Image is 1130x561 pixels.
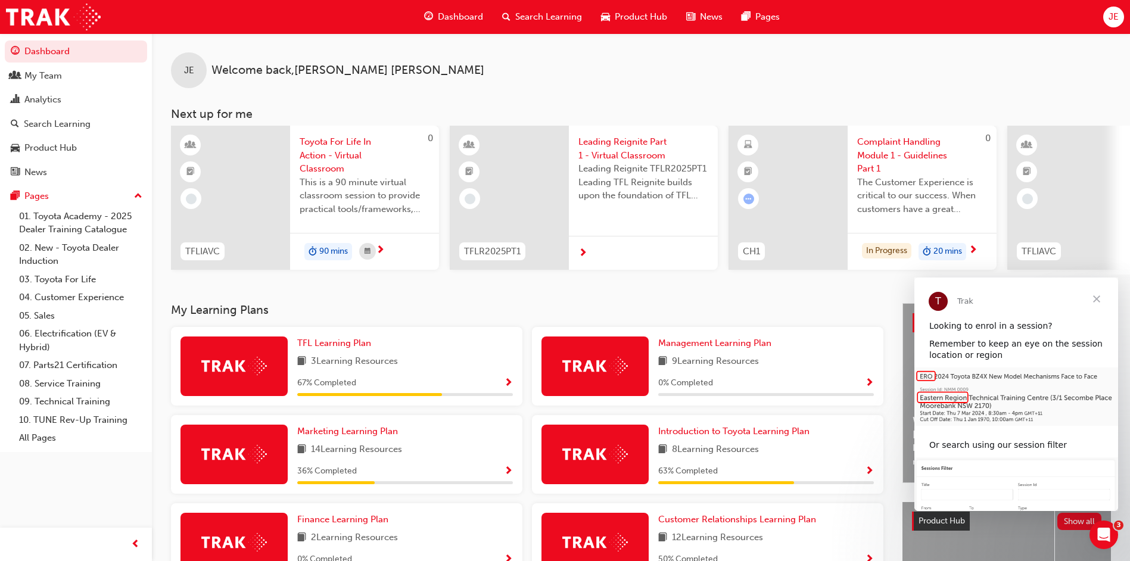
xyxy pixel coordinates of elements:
[658,425,814,438] a: Introduction to Toyota Learning Plan
[912,512,1101,531] a: Product HubShow all
[865,464,874,479] button: Show Progress
[201,357,267,375] img: Trak
[319,245,348,258] span: 90 mins
[14,356,147,375] a: 07. Parts21 Certification
[14,207,147,239] a: 01. Toyota Academy - 2025 Dealer Training Catalogue
[5,38,147,185] button: DashboardMy TeamAnalyticsSearch LearningProduct HubNews
[297,354,306,369] span: book-icon
[6,4,101,30] img: Trak
[186,194,197,204] span: learningRecordVerb_NONE-icon
[592,5,677,29] a: car-iconProduct Hub
[297,338,371,348] span: TFL Learning Plan
[658,426,810,437] span: Introduction to Toyota Learning Plan
[504,378,513,389] span: Show Progress
[865,376,874,391] button: Show Progress
[615,10,667,24] span: Product Hub
[1022,245,1056,258] span: TFLIAVC
[913,441,1101,468] span: Revolutionise the way you access and manage your learning resources.
[464,245,521,258] span: TFLR2025PT1
[732,5,789,29] a: pages-iconPages
[24,93,61,107] div: Analytics
[11,46,20,57] span: guage-icon
[1103,7,1124,27] button: JE
[658,376,713,390] span: 0 % Completed
[171,303,883,317] h3: My Learning Plans
[578,135,708,162] span: Leading Reignite Part 1 - Virtual Classroom
[211,64,484,77] span: Welcome back , [PERSON_NAME] [PERSON_NAME]
[311,531,398,546] span: 2 Learning Resources
[1057,513,1102,530] button: Show all
[201,445,267,463] img: Trak
[1023,164,1031,180] span: booktick-icon
[1109,10,1119,24] span: JE
[744,138,752,153] span: learningResourceType_ELEARNING-icon
[913,313,1101,332] a: Latest NewsShow all
[504,466,513,477] span: Show Progress
[985,133,991,144] span: 0
[933,245,962,258] span: 20 mins
[919,516,965,526] span: Product Hub
[562,533,628,551] img: Trak
[743,194,754,204] span: learningRecordVerb_ATTEMPT-icon
[562,445,628,463] img: Trak
[658,531,667,546] span: book-icon
[658,442,667,457] span: book-icon
[297,465,357,478] span: 36 % Completed
[865,378,874,389] span: Show Progress
[578,162,708,202] span: Leading Reignite TFLR2025PT1 Leading TFL Reignite builds upon the foundation of TFL Reignite, rea...
[438,10,483,24] span: Dashboard
[755,10,780,24] span: Pages
[677,5,732,29] a: news-iconNews
[601,10,610,24] span: car-icon
[11,95,20,105] span: chart-icon
[428,133,433,144] span: 0
[14,270,147,289] a: 03. Toyota For Life
[658,338,771,348] span: Management Learning Plan
[504,376,513,391] button: Show Progress
[914,278,1118,511] iframe: Intercom live chat message
[11,143,20,154] span: car-icon
[502,10,510,24] span: search-icon
[201,533,267,551] img: Trak
[729,126,997,270] a: 0CH1Complaint Handling Module 1 - Guidelines Part 1The Customer Experience is critical to our suc...
[311,442,402,457] span: 14 Learning Resources
[465,138,474,153] span: learningResourceType_INSTRUCTOR_LED-icon
[24,189,49,203] div: Pages
[14,325,147,356] a: 06. Electrification (EV & Hybrid)
[515,10,582,24] span: Search Learning
[424,10,433,24] span: guage-icon
[297,531,306,546] span: book-icon
[658,465,718,478] span: 63 % Completed
[5,113,147,135] a: Search Learning
[969,245,978,256] span: next-icon
[672,442,759,457] span: 8 Learning Resources
[311,354,398,369] span: 3 Learning Resources
[14,239,147,270] a: 02. New - Toyota Dealer Induction
[1089,521,1118,549] iframe: Intercom live chat
[865,466,874,477] span: Show Progress
[309,244,317,260] span: duration-icon
[5,40,147,63] a: Dashboard
[5,89,147,111] a: Analytics
[672,354,759,369] span: 9 Learning Resources
[24,69,62,83] div: My Team
[14,288,147,307] a: 04. Customer Experience
[913,414,1101,441] span: Welcome to your new Training Resource Centre
[300,135,429,176] span: Toyota For Life In Action - Virtual Classroom
[11,71,20,82] span: people-icon
[5,137,147,159] a: Product Hub
[1114,521,1123,530] span: 3
[185,245,220,258] span: TFLIAVC
[744,164,752,180] span: booktick-icon
[11,167,20,178] span: news-icon
[14,375,147,393] a: 08. Service Training
[365,244,371,259] span: calendar-icon
[672,531,763,546] span: 12 Learning Resources
[24,117,91,131] div: Search Learning
[658,514,816,525] span: Customer Relationships Learning Plan
[902,303,1111,483] a: Latest NewsShow allWelcome to your new Training Resource CentreRevolutionise the way you access a...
